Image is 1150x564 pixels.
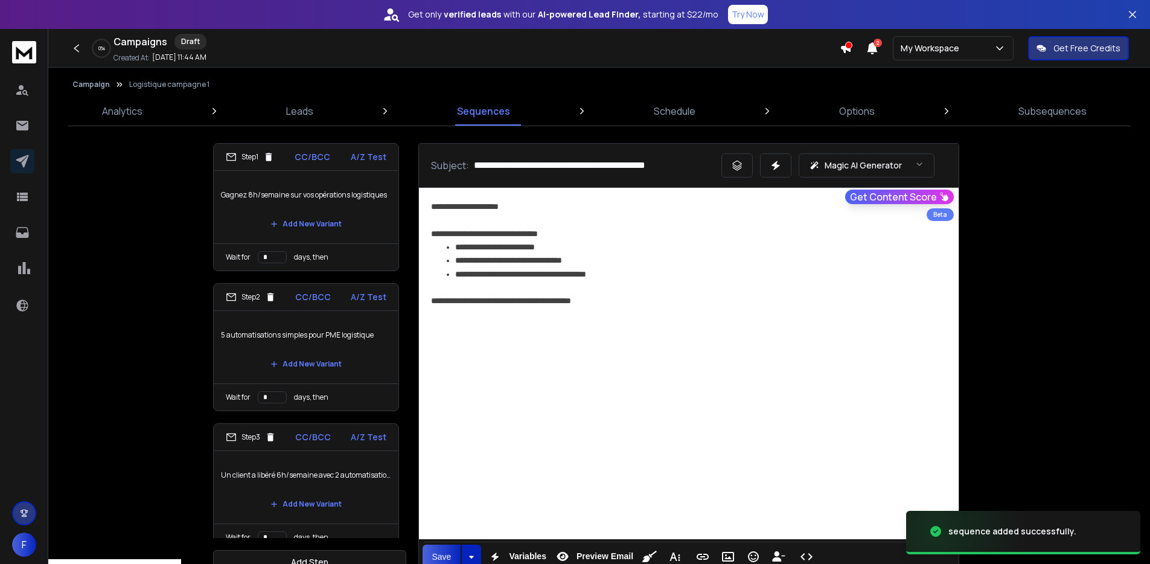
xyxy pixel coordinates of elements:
p: 5 automatisations simples pour PME logistique [221,318,391,352]
p: days, then [294,252,328,262]
p: A/Z Test [351,291,386,303]
img: tab_keywords_by_traffic_grey.svg [120,70,130,80]
span: 2 [874,39,882,47]
p: Logistique campagne 1 [129,80,209,89]
strong: AI-powered Lead Finder, [538,8,640,21]
p: Magic AI Generator [825,159,902,171]
div: Step 1 [226,152,274,162]
div: Step 2 [226,292,276,303]
span: Preview Email [574,551,636,562]
a: Sequences [450,97,517,126]
button: Magic AI Generator [799,153,934,178]
p: Options [839,104,875,118]
p: Try Now [732,8,764,21]
button: Get Content Score [845,190,954,204]
a: Schedule [647,97,703,126]
p: days, then [294,393,328,402]
div: v 4.0.25 [34,19,59,29]
button: F [12,533,36,557]
p: days, then [294,533,328,542]
p: Created At: [113,53,150,63]
div: Step 3 [226,432,276,443]
a: Analytics [95,97,150,126]
img: logo [12,41,36,63]
strong: verified leads [444,8,501,21]
div: Beta [927,208,954,221]
li: Step1CC/BCCA/Z TestGagnez 8h/semaine sur vos opérations logistiquesAdd New VariantWait fordays, then [213,143,399,271]
p: CC/BCC [295,291,331,303]
img: logo_orange.svg [19,19,29,29]
p: Gagnez 8h/semaine sur vos opérations logistiques [221,178,391,212]
p: Sequences [457,104,510,118]
p: A/Z Test [351,151,386,163]
p: Subsequences [1018,104,1087,118]
p: Wait for [226,252,251,262]
p: CC/BCC [295,151,330,163]
p: Wait for [226,533,251,542]
p: Schedule [654,104,695,118]
h1: Campaigns [113,34,167,49]
p: 0 % [98,45,105,52]
p: A/Z Test [351,431,386,443]
p: Analytics [102,104,142,118]
a: Leads [279,97,321,126]
p: Get Free Credits [1053,42,1120,54]
li: Step2CC/BCCA/Z Test5 automatisations simples pour PME logistiqueAdd New VariantWait fordays, then [213,283,399,411]
p: [DATE] 11:44 AM [152,53,206,62]
p: My Workspace [901,42,964,54]
div: Draft [174,34,206,50]
p: Wait for [226,393,251,402]
button: Campaign [72,80,110,89]
p: Get only with our starting at $22/mo [408,8,718,21]
img: website_grey.svg [19,31,29,41]
div: Domain: [URL] [31,31,86,41]
p: CC/BCC [295,431,331,443]
a: Options [832,97,882,126]
p: Subject: [431,158,469,173]
li: Step3CC/BCCA/Z TestUn client a libéré 6h/semaine avec 2 automatisationsAdd New VariantWait forday... [213,423,399,551]
button: Add New Variant [261,352,351,376]
button: Get Free Credits [1028,36,1129,60]
p: Leads [286,104,313,118]
a: Subsequences [1011,97,1094,126]
img: tab_domain_overview_orange.svg [33,70,42,80]
span: Variables [506,551,549,562]
div: Domain Overview [46,71,108,79]
div: sequence added successfully. [948,525,1076,537]
button: Try Now [728,5,768,24]
button: Add New Variant [261,212,351,236]
p: Un client a libéré 6h/semaine avec 2 automatisations [221,458,391,492]
button: Add New Variant [261,492,351,516]
div: Keywords by Traffic [133,71,203,79]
